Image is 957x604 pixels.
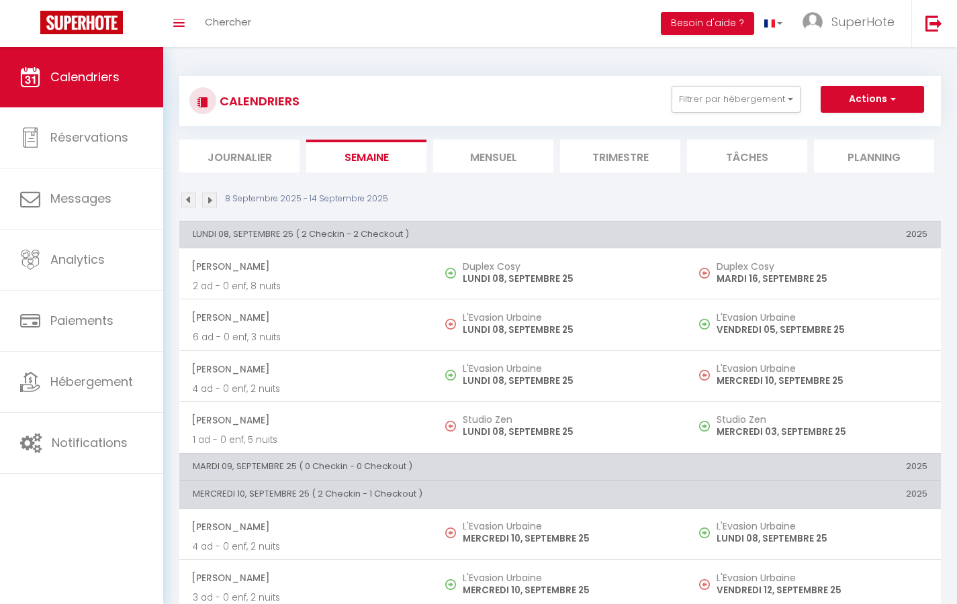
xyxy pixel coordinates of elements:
p: 4 ad - 0 enf, 2 nuits [193,540,420,554]
h5: L'Evasion Urbaine [463,312,674,323]
p: LUNDI 08, SEPTEMBRE 25 [463,425,674,439]
h3: CALENDRIERS [216,86,300,116]
p: MERCREDI 10, SEPTEMBRE 25 [463,532,674,546]
img: Super Booking [40,11,123,34]
h5: Duplex Cosy [463,261,674,272]
button: Actions [821,86,924,113]
p: MARDI 16, SEPTEMBRE 25 [717,272,927,286]
button: Besoin d'aide ? [661,12,754,35]
img: NO IMAGE [445,527,456,538]
h5: L'Evasion Urbaine [463,521,674,532]
p: LUNDI 08, SEPTEMBRE 25 [717,532,927,546]
img: ... [803,12,823,32]
img: NO IMAGE [445,319,456,330]
th: MARDI 09, SEPTEMBRE 25 ( 0 Checkin - 0 Checkout ) [179,453,687,480]
th: MERCREDI 10, SEPTEMBRE 25 ( 2 Checkin - 1 Checkout ) [179,481,687,508]
img: NO IMAGE [699,579,710,590]
p: 1 ad - 0 enf, 5 nuits [193,433,420,447]
h5: L'Evasion Urbaine [717,363,927,374]
span: Hébergement [50,373,133,390]
p: MERCREDI 10, SEPTEMBRE 25 [717,374,927,388]
h5: Studio Zen [717,414,927,425]
img: NO IMAGE [445,421,456,432]
p: MERCREDI 10, SEPTEMBRE 25 [463,583,674,597]
p: LUNDI 08, SEPTEMBRE 25 [463,272,674,286]
p: VENDREDI 05, SEPTEMBRE 25 [717,323,927,337]
th: 2025 [687,481,941,508]
span: SuperHote [831,13,895,30]
p: LUNDI 08, SEPTEMBRE 25 [463,374,674,388]
p: 8 Septembre 2025 - 14 Septembre 2025 [225,193,388,205]
span: Réservations [50,129,128,146]
span: Analytics [50,251,105,268]
span: [PERSON_NAME] [191,305,420,330]
img: NO IMAGE [699,527,710,538]
h5: L'Evasion Urbaine [463,363,674,374]
p: LUNDI 08, SEPTEMBRE 25 [463,323,674,337]
li: Tâches [687,140,807,172]
button: Ouvrir le widget de chat LiveChat [11,5,51,46]
h5: L'Evasion Urbaine [463,572,674,583]
img: NO IMAGE [699,421,710,432]
span: [PERSON_NAME] [191,514,420,540]
span: Calendriers [50,68,120,85]
li: Trimestre [560,140,680,172]
span: Messages [50,190,111,207]
p: VENDREDI 12, SEPTEMBRE 25 [717,583,927,597]
img: NO IMAGE [699,268,710,279]
li: Journalier [179,140,300,172]
th: 2025 [687,221,941,248]
span: [PERSON_NAME] [191,407,420,433]
h5: L'Evasion Urbaine [717,312,927,323]
p: 4 ad - 0 enf, 2 nuits [193,382,420,396]
span: [PERSON_NAME] [191,565,420,591]
h5: L'Evasion Urbaine [717,572,927,583]
h5: Studio Zen [463,414,674,425]
img: NO IMAGE [699,319,710,330]
span: [PERSON_NAME] [191,356,420,382]
th: LUNDI 08, SEPTEMBRE 25 ( 2 Checkin - 2 Checkout ) [179,221,687,248]
p: 6 ad - 0 enf, 3 nuits [193,330,420,344]
li: Planning [814,140,934,172]
span: [PERSON_NAME] [191,254,420,279]
p: 2 ad - 0 enf, 8 nuits [193,279,420,293]
span: Notifications [52,434,128,451]
button: Filtrer par hébergement [672,86,801,113]
li: Semaine [306,140,426,172]
img: NO IMAGE [699,370,710,381]
span: Chercher [205,15,251,29]
th: 2025 [687,453,941,480]
p: MERCREDI 03, SEPTEMBRE 25 [717,425,927,439]
img: logout [925,15,942,32]
span: Paiements [50,312,113,329]
h5: Duplex Cosy [717,261,927,272]
li: Mensuel [433,140,553,172]
h5: L'Evasion Urbaine [717,521,927,532]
